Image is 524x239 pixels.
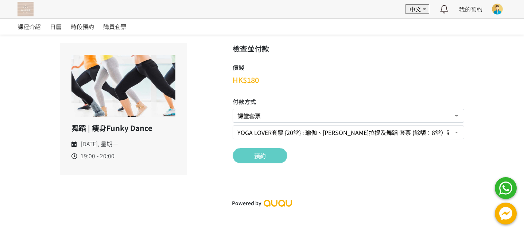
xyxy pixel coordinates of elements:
[103,19,127,35] a: 購買套票
[233,148,287,163] button: 預約
[18,22,41,31] span: 課程介紹
[71,19,94,35] a: 時段預約
[459,5,482,13] a: 我的預約
[81,151,114,160] span: 19:00 - 20:00
[81,139,118,148] span: [DATE], 星期一
[18,19,41,35] a: 課程介紹
[103,22,127,31] span: 購買套票
[233,75,259,85] span: HK$180
[50,19,62,35] a: 日曆
[233,43,464,54] h3: 檢查並付款
[18,2,34,16] img: T57dtJh47iSJKDtQ57dN6xVUMYY2M0XQuGF02OI4.png
[233,97,464,106] h5: 付款方式
[71,22,94,31] span: 時段預約
[50,22,62,31] span: 日曆
[71,123,176,134] h5: 舞蹈 | 瘦身Funky Dance
[233,63,259,72] h5: 價錢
